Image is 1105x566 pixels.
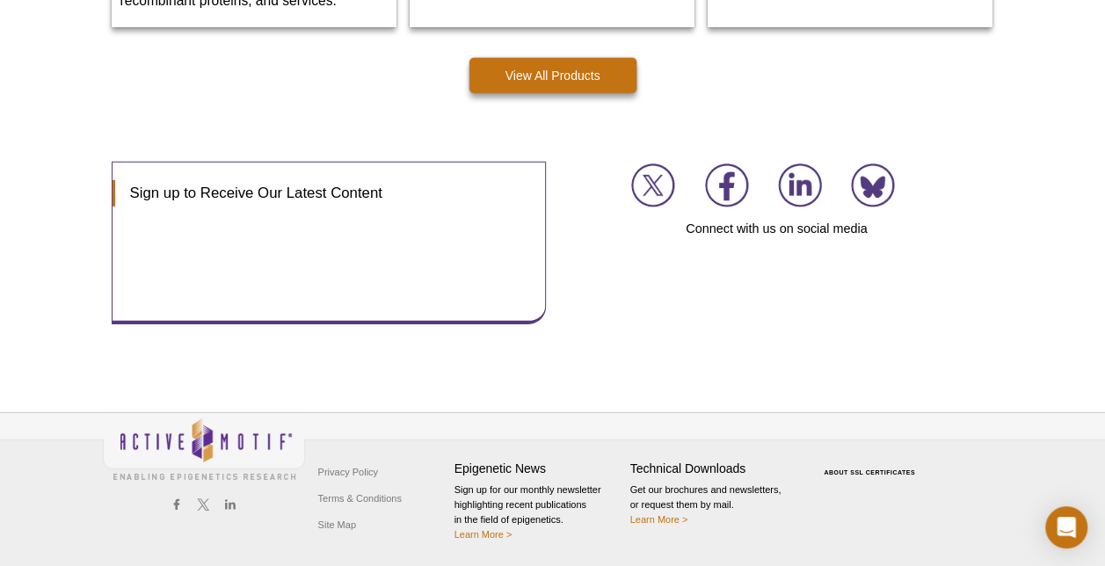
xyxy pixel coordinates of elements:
[631,163,675,207] img: Join us on X
[314,459,382,485] a: Privacy Policy
[469,58,636,93] a: View All Products
[1045,506,1087,548] div: Open Intercom Messenger
[630,514,688,525] a: Learn More >
[559,221,994,236] h4: Connect with us on social media
[314,485,406,512] a: Terms & Conditions
[630,461,797,476] h4: Technical Downloads
[454,483,622,542] p: Sign up for our monthly newsletter highlighting recent publications in the field of epigenetics.
[113,180,528,207] h3: Sign up to Receive Our Latest Content
[778,163,822,207] img: Join us on LinkedIn
[824,469,915,475] a: ABOUT SSL CERTIFICATES
[454,529,513,540] a: Learn More >
[630,483,797,527] p: Get our brochures and newsletters, or request them by mail.
[705,163,749,207] img: Join us on Facebook
[454,461,622,476] h4: Epigenetic News
[806,444,938,483] table: Click to Verify - This site chose Symantec SSL for secure e-commerce and confidential communicati...
[314,512,360,538] a: Site Map
[851,163,895,207] img: Join us on Bluesky
[103,413,305,484] img: Active Motif,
